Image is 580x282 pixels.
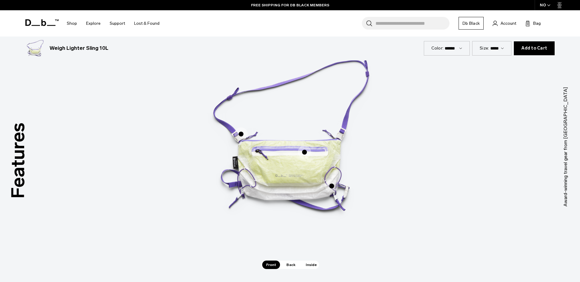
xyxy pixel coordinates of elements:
[67,13,77,34] a: Shop
[302,261,321,269] span: Inside
[62,10,164,37] nav: Main Navigation
[459,17,484,30] a: Db Black
[431,45,444,51] label: Color:
[533,20,541,27] span: Bag
[521,46,547,51] span: Add to Cart
[25,39,45,58] img: Weigh_Lighter_Sling_10L_1.png
[514,41,555,55] button: Add to Cart
[251,2,329,8] a: FREE SHIPPING FOR DB BLACK MEMBERS
[282,261,299,269] span: Back
[86,13,101,34] a: Explore
[134,13,159,34] a: Lost & Found
[501,20,516,27] span: Account
[262,261,280,269] span: Front
[480,45,489,51] label: Size:
[525,20,541,27] button: Bag
[199,24,381,261] div: 1 / 3
[50,44,108,52] h3: Weigh Lighter Sling 10L
[4,123,32,198] h3: Features
[493,20,516,27] a: Account
[110,13,125,34] a: Support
